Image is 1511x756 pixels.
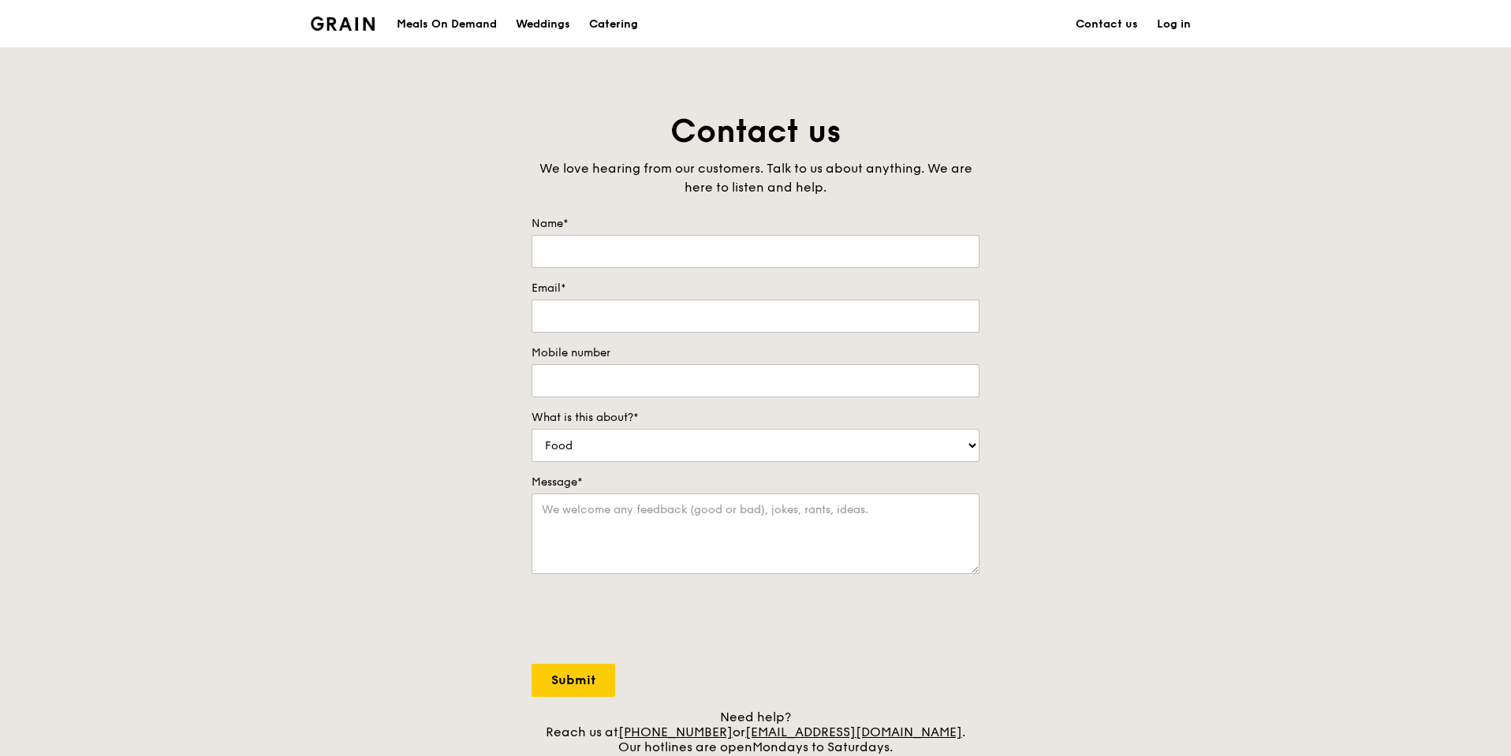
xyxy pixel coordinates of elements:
input: Submit [532,664,615,697]
label: Message* [532,475,979,490]
label: Name* [532,216,979,232]
label: What is this about?* [532,410,979,426]
div: Catering [589,1,638,48]
a: [PHONE_NUMBER] [618,724,733,739]
h1: Contact us [532,110,979,153]
img: Grain [311,17,375,31]
span: Mondays to Saturdays. [752,739,893,754]
div: Weddings [516,1,570,48]
label: Mobile number [532,345,979,361]
a: Weddings [506,1,580,48]
a: Log in [1147,1,1200,48]
label: Email* [532,281,979,296]
div: Meals On Demand [397,1,497,48]
a: Contact us [1066,1,1147,48]
div: We love hearing from our customers. Talk to us about anything. We are here to listen and help. [532,159,979,197]
a: Catering [580,1,647,48]
a: [EMAIL_ADDRESS][DOMAIN_NAME] [745,724,962,739]
iframe: reCAPTCHA [532,590,771,651]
